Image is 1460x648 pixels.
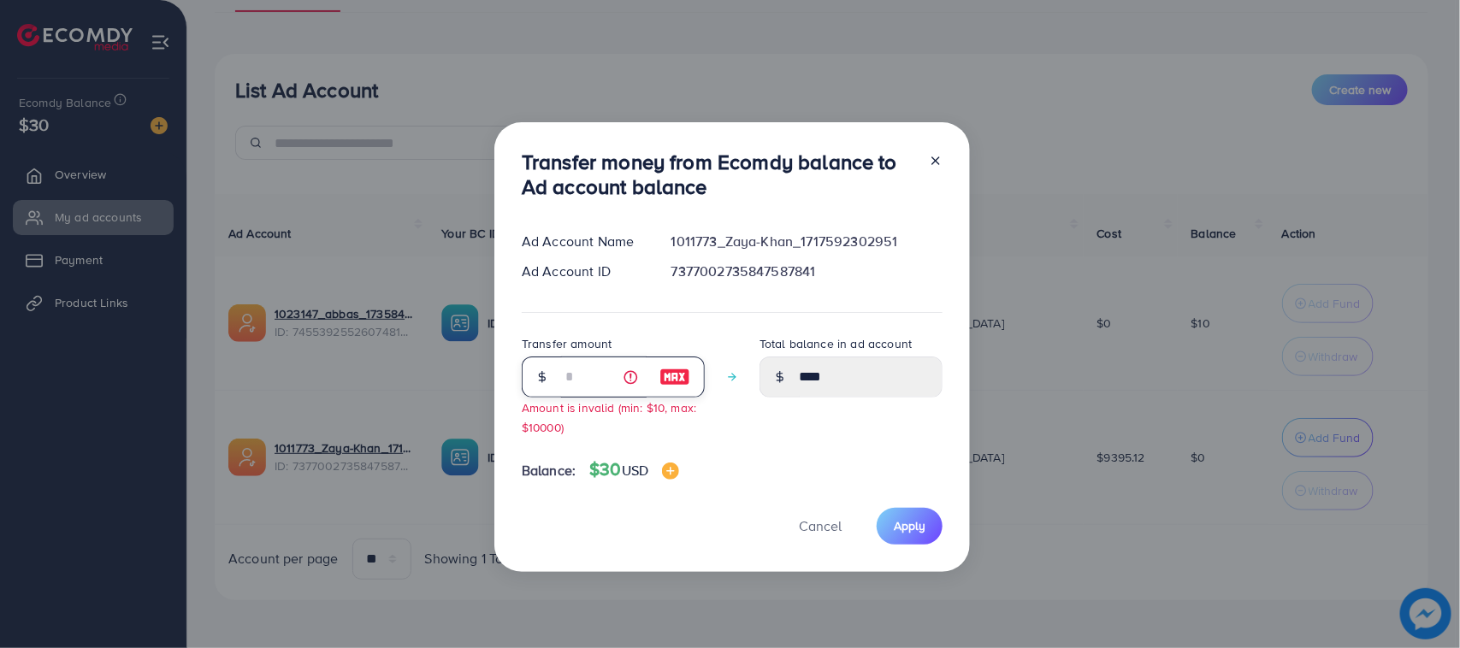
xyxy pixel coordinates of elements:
label: Total balance in ad account [760,335,912,352]
h3: Transfer money from Ecomdy balance to Ad account balance [522,150,915,199]
span: USD [622,461,648,480]
h4: $30 [589,459,679,480]
span: Cancel [799,516,842,535]
div: 7377002735847587841 [658,262,956,281]
button: Apply [877,508,943,545]
small: Amount is invalid (min: $10, max: $10000) [522,399,696,435]
label: Transfer amount [522,335,612,352]
div: 1011773_Zaya-Khan_1717592302951 [658,232,956,251]
span: Balance: [522,461,576,480]
span: Apply [894,517,925,534]
div: Ad Account ID [508,262,658,281]
div: Ad Account Name [508,232,658,251]
button: Cancel [777,508,863,545]
img: image [662,462,679,480]
img: image [659,367,690,387]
